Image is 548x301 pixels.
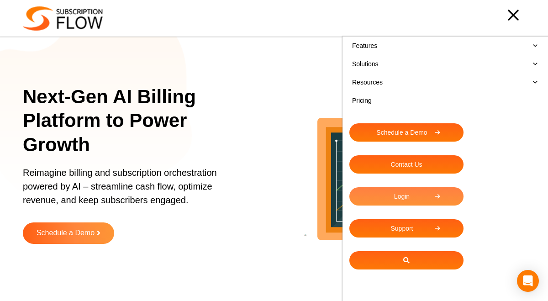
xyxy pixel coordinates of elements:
a: Solutions [349,55,541,73]
a: Resources [349,73,541,91]
a: Support [349,219,464,238]
div: Open Intercom Messenger [517,270,539,292]
a: Login [349,187,464,206]
a: Schedule a Demo [349,123,464,142]
a: Contact Us [349,155,464,174]
a: Pricing [349,91,541,110]
a: Features [349,37,541,55]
